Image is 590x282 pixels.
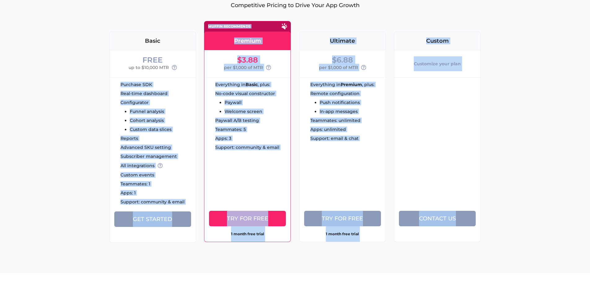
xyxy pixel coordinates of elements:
span: Apps: 1 [120,191,136,195]
li: Welcome screen [225,109,275,114]
strong: Basic [246,82,258,87]
strong: 1 month free trial [326,232,359,236]
span: Try for free [322,215,363,222]
span: Apps: 3 [215,136,231,141]
ul: Configurator [120,100,172,132]
span: Teammates: 1 [120,182,150,186]
span: Advanced SKU setting [120,145,171,150]
li: Cohort analysis [130,118,172,123]
span: Real-time dashboard [120,91,168,96]
strong: 1 month free trial [231,232,264,236]
button: Get Started [114,211,191,227]
div: Ultimate [299,38,386,44]
span: per $1,000 of MTR [224,64,263,71]
span: Purchase SDK [120,82,152,87]
button: Try for free [209,211,286,226]
span: Paywall A/B testing [215,118,259,123]
div: Custom [394,38,480,44]
span: Teammates: 5 [215,127,246,132]
div: Muffin recommends [208,25,251,28]
div: $6.88 [332,56,353,64]
p: Competitive Pricing to Drive Your App Growth [109,2,481,9]
ul: Remote configuration [310,91,360,114]
strong: Premium [341,82,362,87]
span: Support: community & email [215,145,279,150]
span: All integrations [120,163,155,168]
span: Subscriber management [120,154,177,158]
span: Try for free [227,215,268,222]
span: up to $10,000 MTR [129,64,169,71]
div: $3.88 [237,56,258,64]
span: Support: community & email [120,200,185,204]
ul: No-code visual constructor [215,91,275,114]
span: Custom events [120,173,154,177]
li: In-app messages [320,109,360,114]
div: Basic [110,38,196,44]
span: Teammates: unlimited [310,118,361,123]
div: Everything in , plus: [310,82,386,87]
li: Custom data slices [130,127,172,132]
span: Apps: unlimited [310,127,346,132]
div: FREE [142,56,163,64]
span: per $1,000 of MTR [319,64,358,71]
li: Paywall [225,100,275,105]
span: Reports [120,136,138,141]
div: Customize your plan [414,56,461,71]
li: Push notifications [320,100,360,105]
span: Get Started [133,216,172,223]
span: Support: email & chat [310,136,359,141]
li: Funnel analysis [130,109,172,114]
div: Premium [204,38,291,44]
button: Contact us [399,211,476,226]
div: Everything in , plus: [215,82,291,87]
button: Try for free [304,211,381,226]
